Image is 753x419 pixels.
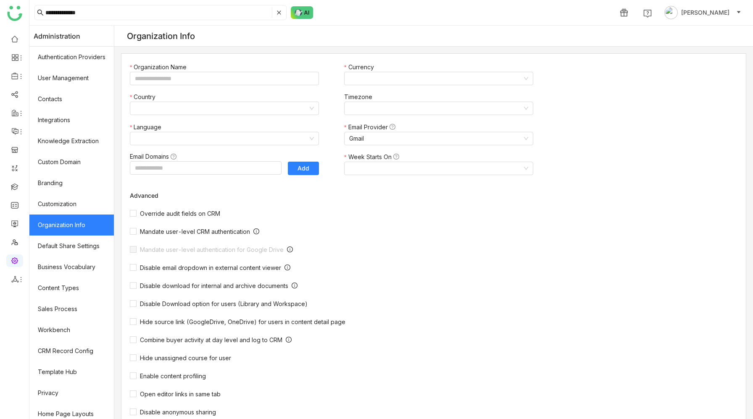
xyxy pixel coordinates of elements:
[137,336,286,343] span: Combine buyer activity at day level and log to CRM
[663,6,743,19] button: [PERSON_NAME]
[29,319,114,340] a: Workbench
[130,63,191,72] label: Organization Name
[137,318,349,325] span: Hide source link (GoogleDrive, OneDrive) for users in content detail page
[137,228,253,235] span: Mandate user-level CRM authentication
[29,340,114,361] a: CRM Record Config
[29,236,114,257] a: Default Share Settings
[130,192,550,199] div: Advanced
[137,390,224,398] span: Open editor links in same tab
[29,215,114,236] a: Organization Info
[288,162,319,175] button: Add
[137,354,234,361] span: Hide unassigned course for user
[137,372,209,380] span: Enable content profiling
[34,26,80,47] span: Administration
[137,210,224,217] span: Override audit fields on CRM
[298,164,309,173] span: Add
[344,152,403,162] label: Week Starts On
[137,264,284,271] span: Disable email dropdown in external content viewer
[29,173,114,194] a: Branding
[29,131,114,152] a: Knowledge Extraction
[344,123,399,132] label: Email Provider
[29,89,114,110] a: Contacts
[29,47,114,68] a: Authentication Providers
[29,361,114,382] a: Template Hub
[137,246,287,253] span: Mandate user-level authentication for Google Drive
[643,9,652,18] img: help.svg
[130,123,166,132] label: Language
[681,8,729,17] span: [PERSON_NAME]
[344,63,378,72] label: Currency
[130,152,181,161] label: Email Domains
[137,409,219,416] span: Disable anonymous sharing
[29,110,114,131] a: Integrations
[29,152,114,173] a: Custom Domain
[137,282,292,289] span: Disable download for internal and archive documents
[7,6,22,21] img: logo
[29,278,114,299] a: Content Types
[664,6,678,19] img: avatar
[29,257,114,278] a: Business Vocabulary
[137,300,311,307] span: Disable Download option for users (Library and Workspace)
[29,382,114,403] a: Privacy
[291,6,313,19] img: ask-buddy-normal.svg
[130,92,160,102] label: Country
[127,31,195,41] div: Organization Info
[29,299,114,319] a: Sales Process
[29,68,114,89] a: User Management
[344,92,376,102] label: Timezone
[29,194,114,215] a: Customization
[349,132,528,145] nz-select-item: Gmail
